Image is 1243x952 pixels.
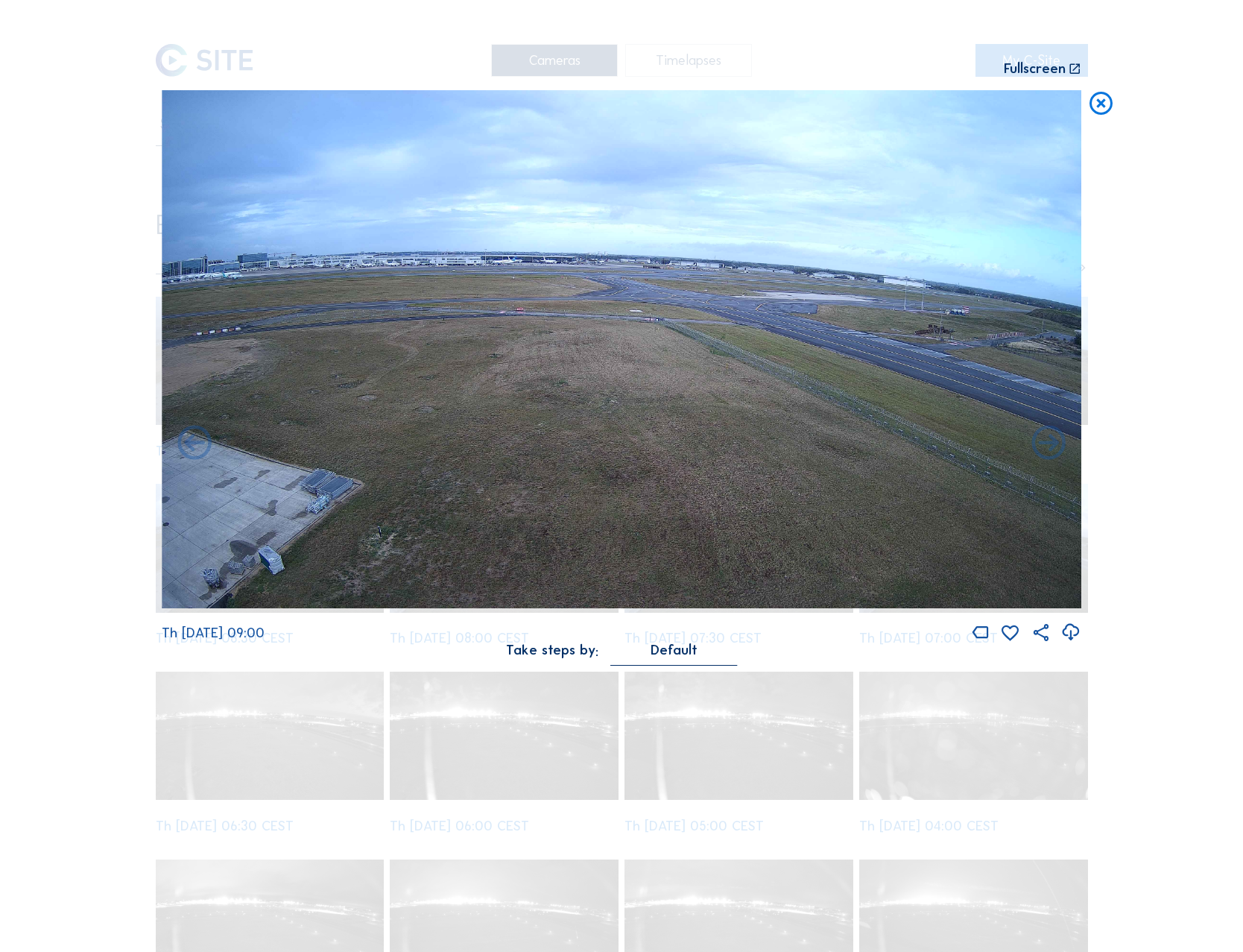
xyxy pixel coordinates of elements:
[174,423,215,464] i: Forward
[610,643,737,664] div: Default
[651,643,698,657] div: Default
[1004,62,1066,76] div: Fullscreen
[506,643,598,657] div: Take steps by:
[1028,423,1069,464] i: Back
[162,90,1081,608] img: Image
[162,625,265,641] span: Th [DATE] 09:00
